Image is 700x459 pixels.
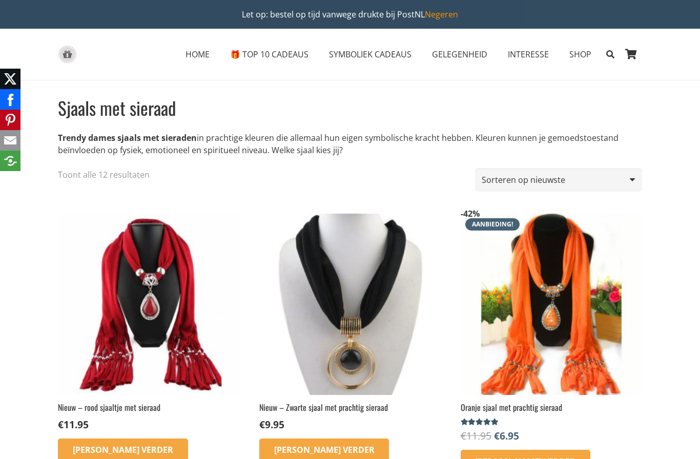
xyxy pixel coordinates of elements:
[461,402,642,413] h2: Oranje sjaal met prachtig sieraad
[329,49,411,60] span: SYMBOLIEK CADEAUS
[461,214,642,443] a: Aanbieding! -42%Oranje sjaal met prachtig sieraadGewaardeerd 5.00 uit 5
[602,41,620,67] a: Zoeken
[58,418,64,431] span: €
[461,208,480,219] span: -42%
[422,41,498,67] a: GELEGENHEIDGELEGENHEID Menu
[465,218,520,231] span: Aanbieding!
[58,418,89,431] bdi: 11.95
[461,214,642,395] img: Oranje trendy sjaal kopen met prachtig sieraad - kijk op www.inspirerendwinkelen.nl
[58,46,77,64] a: gift-box-icon-grey-inspirerendwinkelen
[425,9,458,20] a: Negeren
[259,214,441,395] img: Dunne zwarte sjaal dames goedkoop met mooi sieraad - koop je sjaal op inspirerendwinkelen.nl
[461,418,500,426] span: Gewaardeerd uit 5
[498,41,559,67] a: INTERESSEINTERESSE Menu
[461,418,500,426] div: Gewaardeerd 5.00 uit 5
[58,96,634,119] h1: Sjaals met sieraad
[569,49,591,60] span: SHOP
[175,41,220,67] a: HOMEHOME Menu
[494,429,519,443] bdi: 6.95
[58,132,634,156] p: in prachtige kleuren die allemaal hun eigen symbolische kracht hebben. Kleuren kunnen je gemoedst...
[620,29,642,80] a: Winkelwagen
[58,132,197,143] strong: Trendy dames sjaals met sieraden
[58,214,239,395] img: Goedkope rode sjaaltjes kopen op inspirerendwinkelen
[186,49,210,60] span: HOME
[58,169,150,181] p: Toont alle 12 resultaten
[259,214,441,432] a: Nieuw – Zwarte sjaal met prachtig sieraad €9.95
[475,169,642,192] select: Winkelbestelling
[58,214,239,432] a: Nieuw – rood sjaaltje met sieraad €11.95
[319,41,422,67] a: SYMBOLIEK CADEAUSSYMBOLIEK CADEAUS Menu
[259,402,441,413] h2: Nieuw – Zwarte sjaal met prachtig sieraad
[461,429,466,443] span: €
[508,49,549,60] span: INTERESSE
[461,429,491,443] bdi: 11.95
[259,418,265,431] span: €
[220,41,319,67] a: 🎁 TOP 10 CADEAUS🎁 TOP 10 CADEAUS Menu
[432,49,487,60] span: GELEGENHEID
[559,41,602,67] a: SHOPSHOP Menu
[58,402,239,413] h2: Nieuw – rood sjaaltje met sieraad
[259,418,284,431] bdi: 9.95
[230,49,308,60] span: 🎁 TOP 10 CADEAUS
[494,429,500,443] span: €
